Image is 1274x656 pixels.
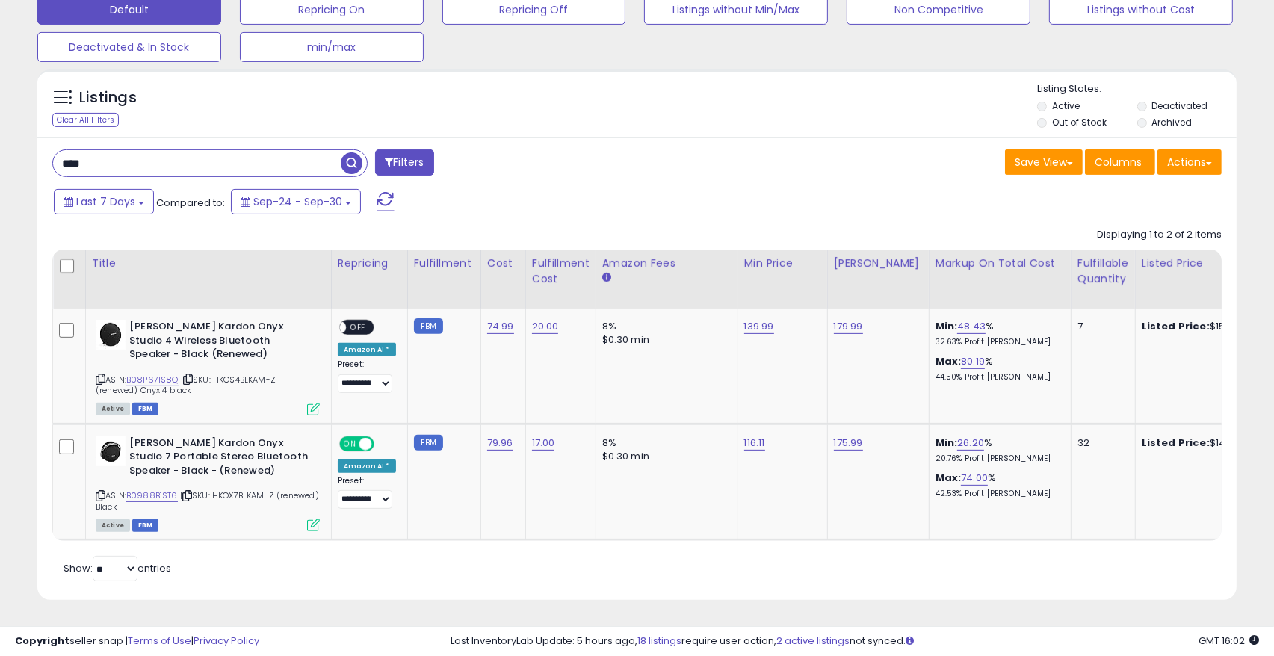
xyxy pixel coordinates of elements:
a: 18 listings [637,634,681,648]
a: 79.96 [487,436,513,451]
a: 17.00 [532,436,555,451]
a: 139.99 [744,319,774,334]
p: 20.76% Profit [PERSON_NAME] [936,454,1060,464]
p: 32.63% Profit [PERSON_NAME] [936,337,1060,347]
a: 116.11 [744,436,765,451]
b: Listed Price: [1142,319,1210,333]
a: 20.00 [532,319,559,334]
div: % [936,436,1060,464]
span: Show: entries [64,561,171,575]
span: ON [341,437,359,450]
b: Min: [936,319,958,333]
div: Preset: [338,476,396,509]
a: Privacy Policy [194,634,259,648]
button: Last 7 Days [54,189,154,214]
div: $147.25 [1142,436,1266,450]
b: Min: [936,436,958,450]
div: % [936,355,1060,383]
button: Save View [1005,149,1083,175]
div: $0.30 min [602,333,726,347]
span: Last 7 Days [76,194,135,209]
div: 8% [602,320,726,333]
small: FBM [414,318,443,334]
span: OFF [346,321,370,334]
span: All listings currently available for purchase on Amazon [96,403,130,415]
label: Active [1052,99,1080,112]
div: % [936,320,1060,347]
a: 48.43 [957,319,986,334]
div: Min Price [744,256,821,271]
div: ASIN: [96,436,320,530]
th: The percentage added to the cost of goods (COGS) that forms the calculator for Min & Max prices. [929,250,1071,309]
div: % [936,471,1060,499]
p: 44.50% Profit [PERSON_NAME] [936,372,1060,383]
span: All listings currently available for purchase on Amazon [96,519,130,532]
button: Filters [375,149,433,176]
div: Preset: [338,359,396,392]
img: 41N3OL9Tg5L._SL40_.jpg [96,436,126,466]
span: | SKU: HKOS4BLKAM-Z (renewed) Onyx 4 black [96,374,276,396]
div: seller snap | | [15,634,259,649]
b: Max: [936,354,962,368]
div: Amazon Fees [602,256,732,271]
button: Columns [1085,149,1155,175]
label: Archived [1151,116,1192,129]
div: Listed Price [1142,256,1271,271]
img: 31LAJq78vIL._SL40_.jpg [96,320,126,350]
div: 7 [1077,320,1124,333]
button: Sep-24 - Sep-30 [231,189,361,214]
div: Last InventoryLab Update: 5 hours ago, require user action, not synced. [451,634,1259,649]
div: [PERSON_NAME] [834,256,923,271]
div: $159.99 [1142,320,1266,333]
a: 74.00 [961,471,988,486]
span: FBM [132,519,159,532]
p: 42.53% Profit [PERSON_NAME] [936,489,1060,499]
label: Deactivated [1151,99,1207,112]
div: Markup on Total Cost [936,256,1065,271]
div: Title [92,256,325,271]
a: B08P671S8Q [126,374,179,386]
span: Columns [1095,155,1142,170]
div: 8% [602,436,726,450]
span: | SKU: HKOX7BLKAM-Z (renewed) Black [96,489,319,512]
small: Amazon Fees. [602,271,611,285]
strong: Copyright [15,634,69,648]
div: 32 [1077,436,1124,450]
div: Fulfillment Cost [532,256,590,287]
div: $0.30 min [602,450,726,463]
label: Out of Stock [1052,116,1107,129]
button: Actions [1157,149,1222,175]
p: Listing States: [1037,82,1237,96]
h5: Listings [79,87,137,108]
a: 26.20 [957,436,984,451]
div: Clear All Filters [52,113,119,127]
div: Amazon AI * [338,459,396,473]
a: 2 active listings [776,634,850,648]
b: Max: [936,471,962,485]
div: Fulfillable Quantity [1077,256,1129,287]
span: FBM [132,403,159,415]
a: 179.99 [834,319,863,334]
button: Deactivated & In Stock [37,32,221,62]
span: OFF [372,437,396,450]
b: [PERSON_NAME] Kardon Onyx Studio 4 Wireless Bluetooth Speaker - Black (Renewed) [129,320,311,365]
div: Amazon AI * [338,343,396,356]
a: 74.99 [487,319,514,334]
div: ASIN: [96,320,320,414]
a: 175.99 [834,436,863,451]
div: Fulfillment [414,256,474,271]
div: Cost [487,256,519,271]
div: Displaying 1 to 2 of 2 items [1097,228,1222,242]
span: 2025-10-8 16:02 GMT [1199,634,1259,648]
span: Sep-24 - Sep-30 [253,194,342,209]
b: Listed Price: [1142,436,1210,450]
span: Compared to: [156,196,225,210]
a: Terms of Use [128,634,191,648]
div: Repricing [338,256,401,271]
small: FBM [414,435,443,451]
button: min/max [240,32,424,62]
b: [PERSON_NAME] Kardon Onyx Studio 7 Portable Stereo Bluetooth Speaker - Black - (Renewed) [129,436,311,482]
a: B0988B1ST6 [126,489,178,502]
a: 80.19 [961,354,985,369]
